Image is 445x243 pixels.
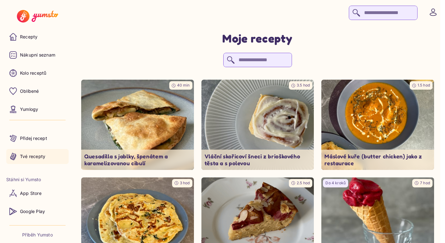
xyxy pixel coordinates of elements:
p: Vláční skořicoví šneci z brioškového těsta a s polevou [205,153,311,167]
a: Google Play [6,204,69,219]
span: 2.5 hod [297,181,310,185]
img: undefined [81,80,194,170]
p: Kolo receptů [20,70,47,76]
span: 40 min [177,83,190,87]
p: Máslové kuře (butter chicken) jako z restaurace [324,153,431,167]
li: Stáhni si Yumsto [6,176,69,183]
a: Oblíbené [6,84,69,99]
span: 3 hod [180,181,190,185]
span: 7 hod [420,181,430,185]
a: undefined40 minQuesadilla s jablky, špenátem a karamelizovanou cibulí [81,80,194,170]
span: 3.5 hod [297,83,310,87]
a: Tvé recepty [6,149,69,164]
p: Tvé recepty [20,153,45,160]
a: Kolo receptů [6,66,69,81]
span: 1.5 hod [418,83,430,87]
p: Nákupní seznam [20,52,55,58]
a: Recepty [6,29,69,44]
a: Nákupní seznam [6,47,69,62]
p: Recepty [20,34,37,40]
img: Yumsto logo [17,10,58,22]
p: Oblíbené [20,88,39,94]
h1: Moje recepty [222,31,293,45]
a: Yumlogy [6,102,69,117]
p: Google Play [20,208,45,215]
a: Příběh Yumsto [22,232,53,238]
p: Přidej recept [20,135,47,141]
a: App Store [6,186,69,201]
a: undefined3.5 hodVláční skořicoví šneci z brioškového těsta a s polevou [201,80,314,170]
a: Přidej recept [6,131,69,146]
a: undefined1.5 hodMáslové kuře (butter chicken) jako z restaurace [321,80,434,170]
img: undefined [201,80,314,170]
p: Yumlogy [20,106,38,112]
p: Do 4 kroků [325,181,346,186]
p: App Store [20,190,42,196]
p: Quesadilla s jablky, špenátem a karamelizovanou cibulí [84,153,191,167]
img: undefined [321,80,434,170]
